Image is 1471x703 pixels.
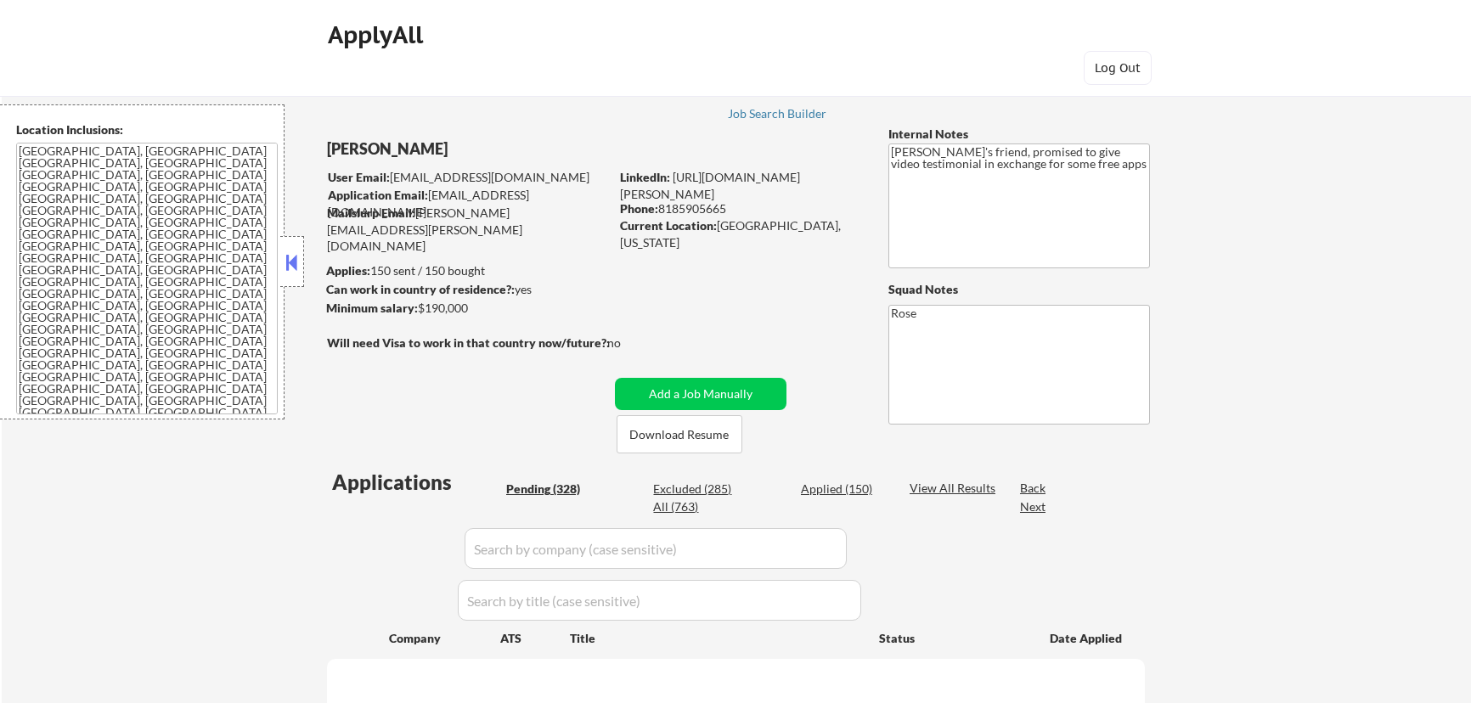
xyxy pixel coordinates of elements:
div: [EMAIL_ADDRESS][DOMAIN_NAME] [328,169,609,186]
strong: LinkedIn: [620,170,670,184]
div: Internal Notes [888,126,1150,143]
div: ApplyAll [328,20,428,49]
div: no [607,335,656,351]
div: Date Applied [1050,630,1124,647]
input: Search by title (case sensitive) [458,580,861,621]
strong: Can work in country of residence?: [326,282,515,296]
div: Job Search Builder [728,108,827,120]
strong: User Email: [328,170,390,184]
div: [EMAIL_ADDRESS][DOMAIN_NAME] [328,187,609,220]
div: Title [570,630,863,647]
div: [PERSON_NAME] [327,138,676,160]
div: [PERSON_NAME][EMAIL_ADDRESS][PERSON_NAME][DOMAIN_NAME] [327,205,609,255]
strong: Current Location: [620,218,717,233]
a: Job Search Builder [728,107,827,124]
button: Add a Job Manually [615,378,786,410]
input: Search by company (case sensitive) [465,528,847,569]
div: yes [326,281,604,298]
div: $190,000 [326,300,609,317]
div: Company [389,630,500,647]
div: [GEOGRAPHIC_DATA], [US_STATE] [620,217,860,250]
strong: Phone: [620,201,658,216]
div: 150 sent / 150 bought [326,262,609,279]
div: Applications [332,472,500,492]
div: ATS [500,630,570,647]
div: Applied (150) [801,481,886,498]
div: View All Results [910,480,1000,497]
div: Pending (328) [506,481,591,498]
button: Download Resume [617,415,742,453]
div: Squad Notes [888,281,1150,298]
div: Next [1020,498,1047,515]
strong: Minimum salary: [326,301,418,315]
strong: Application Email: [328,188,428,202]
div: Location Inclusions: [16,121,278,138]
strong: Mailslurp Email: [327,205,415,220]
button: Log Out [1084,51,1152,85]
strong: Will need Visa to work in that country now/future?: [327,335,610,350]
a: [URL][DOMAIN_NAME][PERSON_NAME] [620,170,800,201]
div: All (763) [653,498,738,515]
div: Back [1020,480,1047,497]
strong: Applies: [326,263,370,278]
div: Excluded (285) [653,481,738,498]
div: Status [879,622,1025,653]
div: 8185905665 [620,200,860,217]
